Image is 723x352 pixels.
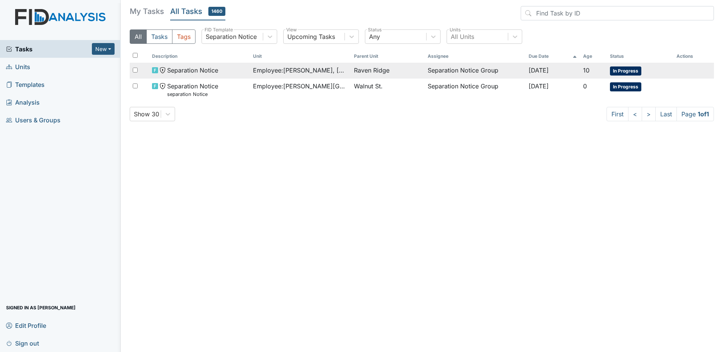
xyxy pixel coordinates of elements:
span: Edit Profile [6,320,46,331]
input: Find Task by ID [521,6,714,20]
th: Toggle SortBy [607,50,673,63]
th: Actions [673,50,711,63]
button: All [130,29,147,44]
td: Separation Notice Group [425,79,526,101]
span: Analysis [6,96,40,108]
span: [DATE] [529,82,549,90]
a: Last [655,107,677,121]
span: Templates [6,79,45,90]
a: First [607,107,628,121]
th: Assignee [425,50,526,63]
span: Signed in as [PERSON_NAME] [6,302,76,313]
div: Any [369,32,380,41]
th: Toggle SortBy [580,50,607,63]
span: In Progress [610,66,641,76]
strong: 1 of 1 [698,110,709,118]
th: Toggle SortBy [149,50,250,63]
h5: All Tasks [170,6,225,17]
span: Page [676,107,714,121]
div: Type filter [130,29,195,44]
span: Separation Notice [167,66,218,75]
th: Toggle SortBy [250,50,351,63]
span: Sign out [6,337,39,349]
th: Toggle SortBy [351,50,425,63]
div: Separation Notice [206,32,257,41]
span: Raven Ridge [354,66,389,75]
a: < [628,107,642,121]
span: Units [6,61,30,73]
nav: task-pagination [607,107,714,121]
span: [DATE] [529,66,549,74]
small: separation Notice [167,91,218,98]
button: New [92,43,115,55]
div: All Units [451,32,474,41]
span: Separation Notice separation Notice [167,82,218,98]
input: Toggle All Rows Selected [133,53,138,58]
span: 1460 [208,7,225,16]
span: Users & Groups [6,114,61,126]
span: In Progress [610,82,641,91]
span: Employee : [PERSON_NAME], [PERSON_NAME] [253,66,348,75]
span: 0 [583,82,587,90]
a: > [642,107,656,121]
h5: My Tasks [130,6,164,17]
th: Toggle SortBy [526,50,580,63]
div: Show 30 [134,110,159,119]
button: Tags [172,29,195,44]
button: Tasks [146,29,172,44]
td: Separation Notice Group [425,63,526,79]
span: Employee : [PERSON_NAME][GEOGRAPHIC_DATA] [253,82,348,91]
a: Tasks [6,45,92,54]
div: Upcoming Tasks [287,32,335,41]
span: Walnut St. [354,82,383,91]
span: 10 [583,66,590,74]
